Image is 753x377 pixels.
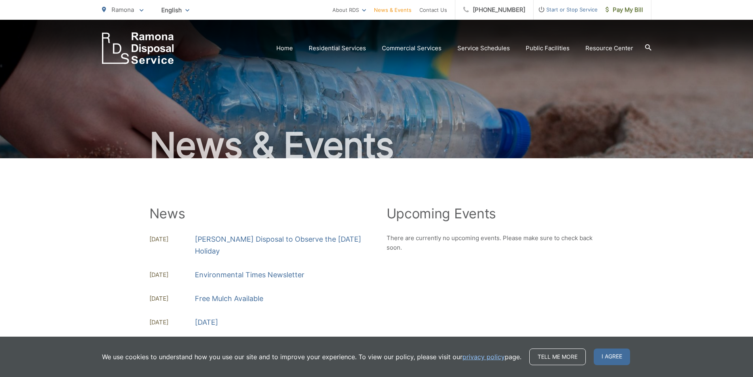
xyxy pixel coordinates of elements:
[149,294,195,305] span: [DATE]
[526,44,570,53] a: Public Facilities
[102,352,521,362] p: We use cookies to understand how you use our site and to improve your experience. To view our pol...
[195,233,367,257] a: [PERSON_NAME] Disposal to Observe the [DATE] Holiday
[462,352,505,362] a: privacy policy
[457,44,510,53] a: Service Schedules
[149,235,195,257] span: [DATE]
[155,3,195,17] span: English
[149,206,367,222] h2: News
[382,44,442,53] a: Commercial Services
[149,318,195,328] span: [DATE]
[309,44,366,53] a: Residential Services
[276,44,293,53] a: Home
[195,293,263,305] a: Free Mulch Available
[332,5,366,15] a: About RDS
[374,5,411,15] a: News & Events
[419,5,447,15] a: Contact Us
[529,349,586,365] a: Tell me more
[585,44,633,53] a: Resource Center
[149,270,195,281] span: [DATE]
[606,5,643,15] span: Pay My Bill
[195,316,218,328] a: [DATE]
[102,126,651,165] h1: News & Events
[594,349,630,365] span: I agree
[387,206,604,222] h2: Upcoming Events
[102,32,174,64] a: EDCD logo. Return to the homepage.
[111,6,134,13] span: Ramona
[387,233,604,252] p: There are currently no upcoming events. Please make sure to check back soon.
[195,269,304,281] a: Environmental Times Newsletter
